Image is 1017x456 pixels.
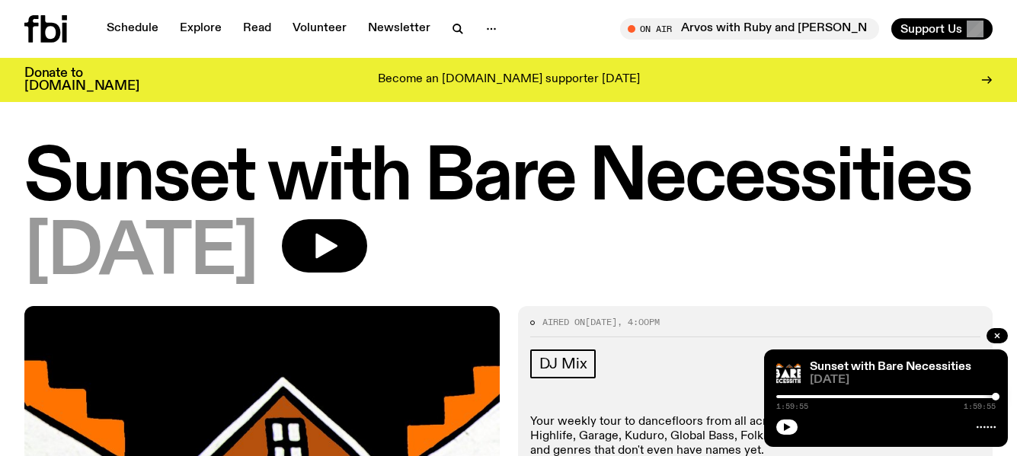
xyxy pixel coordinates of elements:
[964,403,996,410] span: 1:59:55
[617,316,660,328] span: , 4:00pm
[810,375,996,386] span: [DATE]
[637,23,871,34] span: Tune in live
[24,145,993,213] h1: Sunset with Bare Necessities
[810,361,971,373] a: Sunset with Bare Necessities
[359,18,440,40] a: Newsletter
[24,67,139,93] h3: Donate to [DOMAIN_NAME]
[585,316,617,328] span: [DATE]
[378,73,640,87] p: Become an [DOMAIN_NAME] supporter [DATE]
[98,18,168,40] a: Schedule
[171,18,231,40] a: Explore
[891,18,993,40] button: Support Us
[542,316,585,328] span: Aired on
[24,219,257,288] span: [DATE]
[776,362,801,386] img: Bare Necessities
[234,18,280,40] a: Read
[620,18,879,40] button: On AirArvos with Ruby and [PERSON_NAME]
[900,22,962,36] span: Support Us
[539,356,587,372] span: DJ Mix
[283,18,356,40] a: Volunteer
[776,403,808,410] span: 1:59:55
[530,349,596,378] a: DJ Mix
